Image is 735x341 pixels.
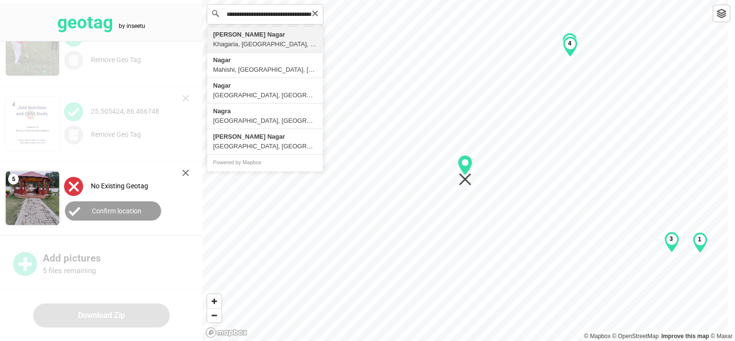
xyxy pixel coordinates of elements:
[612,333,659,340] a: OpenStreetMap
[698,236,701,243] b: 1
[205,327,248,338] a: Mapbox logo
[213,81,317,91] div: Nagar
[119,23,145,29] tspan: by inseetu
[207,5,323,24] input: Search
[562,33,577,54] div: Map marker
[670,236,673,242] b: 3
[8,174,19,184] span: 5
[91,182,148,190] label: No Existing Geotag
[213,39,317,49] div: Khagaria, [GEOGRAPHIC_DATA], [GEOGRAPHIC_DATA], [GEOGRAPHIC_DATA]
[65,201,161,221] button: Confirm location
[568,40,571,47] b: 4
[458,155,473,186] div: Map marker
[693,232,708,253] div: Map marker
[213,116,317,126] div: [GEOGRAPHIC_DATA], [GEOGRAPHIC_DATA]
[661,333,709,340] a: Map feedback
[664,232,679,253] div: Map marker
[92,207,141,215] label: Confirm location
[710,333,733,340] a: Maxar
[311,8,319,17] button: Clear
[213,65,317,75] div: Mahishi, [GEOGRAPHIC_DATA], [GEOGRAPHIC_DATA], [GEOGRAPHIC_DATA]
[213,91,317,100] div: [GEOGRAPHIC_DATA], [GEOGRAPHIC_DATA], [GEOGRAPHIC_DATA], [GEOGRAPHIC_DATA]
[213,142,317,151] div: [GEOGRAPHIC_DATA], [GEOGRAPHIC_DATA], [GEOGRAPHIC_DATA], [GEOGRAPHIC_DATA]
[213,106,317,116] div: Nagra
[563,36,578,57] div: Map marker
[213,132,317,142] div: [PERSON_NAME] Nagar
[182,170,189,176] img: cross
[584,333,610,340] a: Mapbox
[207,308,221,322] button: Zoom out
[6,171,59,225] img: Z
[64,177,83,196] img: uploadImagesAlt
[213,159,261,165] a: Powered by Mapbox
[213,30,317,39] div: [PERSON_NAME] Nagar
[213,55,317,65] div: Nagar
[57,12,113,33] tspan: geotag
[207,294,221,308] button: Zoom in
[717,9,726,18] img: toggleLayer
